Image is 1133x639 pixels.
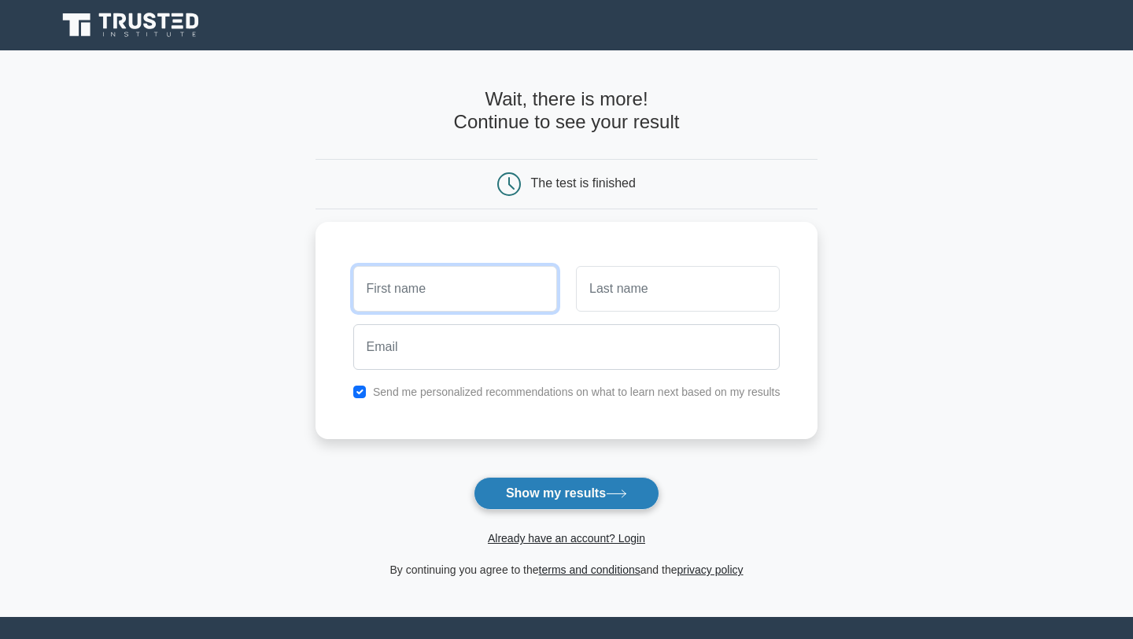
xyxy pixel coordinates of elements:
[373,386,781,398] label: Send me personalized recommendations on what to learn next based on my results
[353,324,781,370] input: Email
[316,88,818,134] h4: Wait, there is more! Continue to see your result
[306,560,828,579] div: By continuing you agree to the and the
[531,176,636,190] div: The test is finished
[677,563,744,576] a: privacy policy
[539,563,640,576] a: terms and conditions
[488,532,645,545] a: Already have an account? Login
[474,477,659,510] button: Show my results
[576,266,780,312] input: Last name
[353,266,557,312] input: First name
